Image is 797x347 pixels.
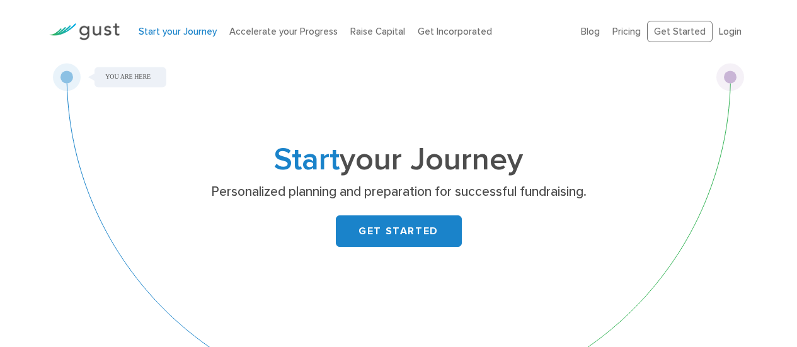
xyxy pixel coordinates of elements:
[581,26,600,37] a: Blog
[154,183,643,201] p: Personalized planning and preparation for successful fundraising.
[647,21,713,43] a: Get Started
[612,26,641,37] a: Pricing
[150,145,648,174] h1: your Journey
[350,26,405,37] a: Raise Capital
[274,141,340,178] span: Start
[418,26,492,37] a: Get Incorporated
[49,23,120,40] img: Gust Logo
[139,26,217,37] a: Start your Journey
[719,26,742,37] a: Login
[336,215,462,247] a: GET STARTED
[229,26,338,37] a: Accelerate your Progress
